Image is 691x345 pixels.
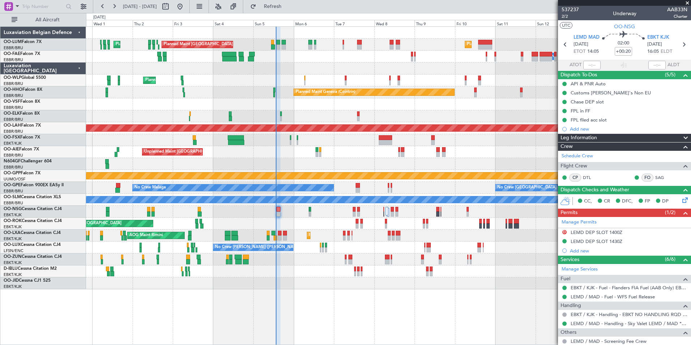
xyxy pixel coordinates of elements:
span: [DATE] - [DATE] [123,3,157,10]
a: OO-LUMFalcon 7X [4,40,42,44]
div: Wed 1 [92,20,133,26]
span: LEMD MAD [574,34,600,41]
a: OO-GPEFalcon 900EX EASy II [4,183,64,187]
span: [DATE] [574,41,588,48]
a: EBKT / KJK - Fuel - Flanders FIA Fuel (AAB Only) EBKT / KJK [571,285,687,291]
div: FPL filed acc slot [571,117,607,123]
span: 537237 [562,6,579,13]
a: EBBR/BRU [4,81,23,86]
span: Dispatch To-Dos [561,71,597,79]
a: EBBR/BRU [4,165,23,170]
div: Planned Maint Geneva (Cointrin) [296,87,355,98]
a: OO-ZUNCessna Citation CJ4 [4,255,62,259]
span: D-IBLU [4,267,18,271]
div: Sun 12 [536,20,576,26]
a: SAG [655,174,671,181]
a: OO-LUXCessna Citation CJ4 [4,243,61,247]
a: OO-GPPFalcon 7X [4,171,40,175]
div: Chase DEP slot [571,99,604,105]
a: EBKT/KJK [4,284,22,289]
a: DTL [583,174,599,181]
div: CP [569,174,581,182]
span: Refresh [258,4,288,9]
a: LFSN/ENC [4,248,23,254]
span: OO-AIE [4,147,19,152]
span: Services [561,256,579,264]
span: ALDT [668,61,679,69]
a: EBBR/BRU [4,93,23,98]
span: OO-LXA [4,231,21,235]
div: Planned Maint [GEOGRAPHIC_DATA] ([GEOGRAPHIC_DATA] National) [467,39,598,50]
div: Planned Maint Milan (Linate) [145,75,197,86]
a: N604GFChallenger 604 [4,159,52,163]
span: OO-HHO [4,88,22,92]
span: Handling [561,302,581,310]
a: EBBR/BRU [4,57,23,63]
span: Leg Information [561,134,597,142]
span: OO-LUM [4,40,22,44]
span: OO-NSG [4,207,22,211]
span: OO-ROK [4,219,22,223]
input: Trip Number [22,1,64,12]
a: Manage Services [562,266,598,273]
span: All Aircraft [19,17,76,22]
a: LEMD / MAD - Fuel - WFS Fuel Release [571,294,655,300]
a: OO-NSGCessna Citation CJ4 [4,207,62,211]
span: Dispatch Checks and Weather [561,186,629,194]
a: EBKT/KJK [4,212,22,218]
a: OO-FSXFalcon 7X [4,135,40,140]
a: D-IBLUCessna Citation M2 [4,267,57,271]
a: OO-ELKFalcon 8X [4,111,40,116]
span: Crew [561,142,573,151]
span: CC, [584,198,592,205]
a: EBKT/KJK [4,272,22,277]
a: OO-SLMCessna Citation XLS [4,195,61,199]
div: [DATE] [93,14,106,21]
div: Tue 7 [334,20,374,26]
div: Fri 10 [455,20,495,26]
div: Thu 2 [133,20,173,26]
span: [DATE] [647,41,662,48]
a: EBBR/BRU [4,105,23,110]
span: (1/2) [665,209,675,216]
a: Manage Permits [562,219,597,226]
span: Charter [667,13,687,20]
a: OO-ROKCessna Citation CJ4 [4,219,62,223]
span: DFC, [622,198,633,205]
button: Refresh [247,1,290,12]
button: All Aircraft [8,14,78,26]
span: ETOT [574,48,585,55]
span: Fuel [561,275,570,283]
span: FP [645,198,650,205]
a: OO-FAEFalcon 7X [4,52,40,56]
a: OO-JIDCessna CJ1 525 [4,278,51,283]
div: Wed 8 [374,20,415,26]
a: LEMD / MAD - Handling - Sky Valet LEMD / MAD **MY HANDLING** [571,320,687,327]
span: ELDT [661,48,672,55]
span: 02:00 [618,40,629,47]
span: OO-GPP [4,171,21,175]
span: OO-ELK [4,111,20,116]
span: N604GF [4,159,21,163]
a: Schedule Crew [562,153,593,160]
div: Add new [570,126,687,132]
div: FO [641,174,653,182]
div: AOG Maint Rimini [129,230,163,241]
div: Fri 3 [173,20,213,26]
a: UUMO/OSF [4,176,25,182]
div: Thu 9 [415,20,455,26]
span: CR [604,198,610,205]
button: D [562,230,567,234]
span: AAB33N [667,6,687,13]
span: EBKT KJK [647,34,669,41]
a: EBKT/KJK [4,224,22,230]
div: Sat 11 [495,20,536,26]
a: OO-LXACessna Citation CJ4 [4,231,61,235]
a: LEMD / MAD - Screening Fee Crew [571,338,647,344]
span: (5/5) [665,71,675,78]
span: OO-GPE [4,183,21,187]
a: EBBR/BRU [4,200,23,206]
div: Planned Maint [GEOGRAPHIC_DATA] ([GEOGRAPHIC_DATA] National) [116,39,246,50]
span: OO-LAH [4,123,21,128]
div: Add new [570,248,687,254]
